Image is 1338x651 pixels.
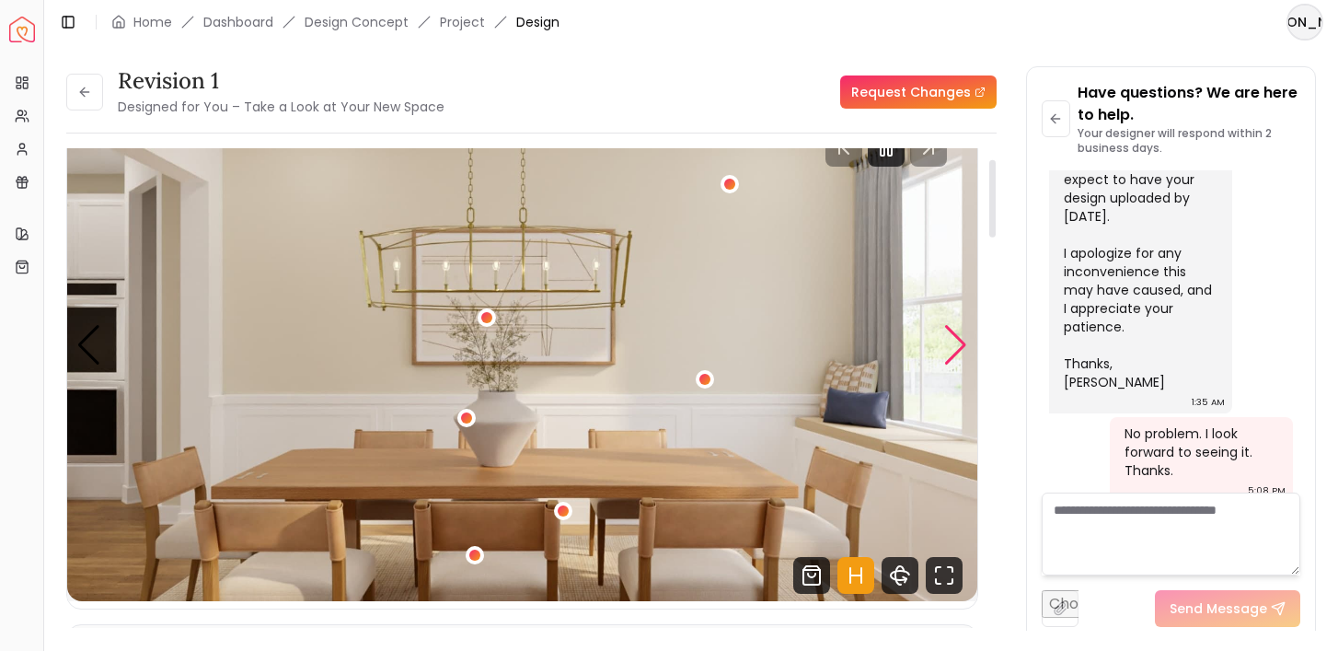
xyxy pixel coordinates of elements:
[118,66,444,96] h3: Revision 1
[1192,393,1225,412] div: 1:35 AM
[67,89,977,601] img: Design Render 1
[943,325,968,366] div: Next slide
[9,17,35,42] img: Spacejoy Logo
[203,13,273,31] a: Dashboard
[882,557,918,594] svg: 360 View
[516,13,559,31] span: Design
[1248,482,1286,500] div: 5:08 PM
[67,89,977,601] div: Carousel
[76,325,101,366] div: Previous slide
[440,13,485,31] a: Project
[1288,6,1321,39] span: [PERSON_NAME]
[1125,424,1275,480] div: No problem. I look forward to seeing it. Thanks.
[9,17,35,42] a: Spacejoy
[1078,82,1300,126] p: Have questions? We are here to help.
[1078,126,1300,156] p: Your designer will respond within 2 business days.
[305,13,409,31] li: Design Concept
[840,76,997,109] a: Request Changes
[837,557,874,594] svg: Hotspots Toggle
[111,13,559,31] nav: breadcrumb
[118,98,444,116] small: Designed for You – Take a Look at Your New Space
[793,557,830,594] svg: Shop Products from this design
[133,13,172,31] a: Home
[926,557,963,594] svg: Fullscreen
[67,89,977,601] div: 1 / 5
[1286,4,1323,41] button: [PERSON_NAME]
[875,137,897,159] svg: Pause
